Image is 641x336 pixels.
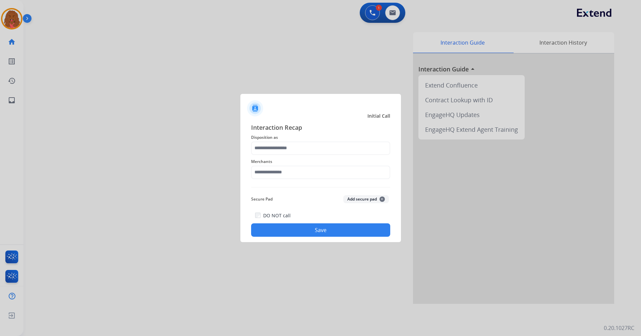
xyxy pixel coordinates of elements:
label: DO NOT call [263,212,291,219]
img: contactIcon [247,100,263,116]
span: Disposition as [251,133,390,142]
span: Secure Pad [251,195,273,203]
button: Add secure pad+ [343,195,389,203]
span: Initial Call [367,113,390,119]
span: Merchants [251,158,390,166]
button: Save [251,223,390,237]
p: 0.20.1027RC [604,324,634,332]
span: Interaction Recap [251,123,390,133]
span: + [380,197,385,202]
